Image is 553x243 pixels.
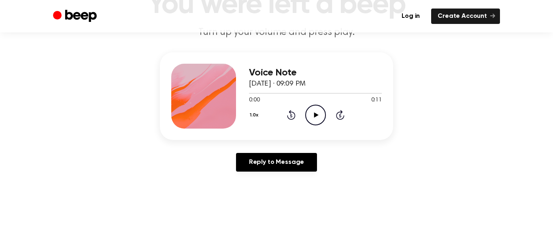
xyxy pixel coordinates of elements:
[249,108,262,122] button: 1.0x
[371,96,382,105] span: 0:11
[431,9,500,24] a: Create Account
[121,26,432,39] p: Turn up your volume and press play.
[249,80,306,88] span: [DATE] · 09:09 PM
[53,9,99,24] a: Beep
[395,9,426,24] a: Log in
[249,67,382,78] h3: Voice Note
[249,96,259,105] span: 0:00
[236,153,317,172] a: Reply to Message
